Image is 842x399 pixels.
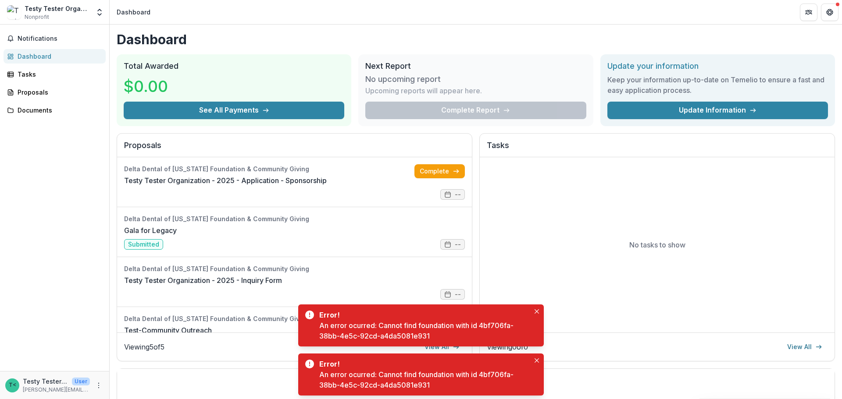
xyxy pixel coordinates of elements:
p: Testy Tester <[PERSON_NAME][EMAIL_ADDRESS][DOMAIN_NAME]> <[PERSON_NAME][DOMAIN_NAME][EMAIL_ADDRES... [23,377,68,386]
h2: Next Report [365,61,586,71]
button: Open entity switcher [93,4,106,21]
a: Documents [4,103,106,117]
div: Documents [18,106,99,115]
h2: Proposals [124,141,465,157]
div: Dashboard [18,52,99,61]
button: See All Payments [124,102,344,119]
a: Proposals [4,85,106,99]
button: Close [532,355,542,366]
button: Close [532,306,542,317]
h2: Total Awarded [124,61,344,71]
a: Update Information [607,102,828,119]
a: View All [419,340,465,354]
nav: breadcrumb [113,6,154,18]
p: User [72,378,90,385]
span: Notifications [18,35,102,42]
p: Viewing 5 of 5 [124,342,164,352]
button: More [93,380,104,391]
img: Testy Tester Organization [7,5,21,19]
p: Upcoming reports will appear here. [365,85,482,96]
span: Nonprofit [25,13,49,21]
a: Testy Tester Organization - 2025 - Inquiry Form [124,275,282,286]
h1: Dashboard [117,32,835,47]
h3: Keep your information up-to-date on Temelio to ensure a fast and easy application process. [607,74,828,95]
a: View All [782,340,828,354]
button: Partners [800,4,817,21]
p: Viewing 0 of 0 [487,342,528,352]
p: No tasks to show [629,240,685,250]
a: Test-Community Outreach [124,325,212,335]
button: Get Help [821,4,838,21]
div: Dashboard [117,7,150,17]
button: Notifications [4,32,106,46]
a: Gala for Legacy [124,225,177,236]
div: Error! [319,310,526,320]
a: Complete [414,164,465,178]
div: Proposals [18,88,99,97]
div: An error ocurred: Cannot find foundation with id 4bf706fa-38bb-4e5c-92cd-a4da5081e931 [319,320,530,341]
div: Tasks [18,70,99,79]
h3: $0.00 [124,74,189,98]
div: Testy Tester Organization [25,4,90,13]
p: [PERSON_NAME][EMAIL_ADDRESS][DOMAIN_NAME] [23,386,90,394]
h2: Tasks [487,141,828,157]
div: Error! [319,359,526,369]
h3: No upcoming report [365,74,441,84]
a: Dashboard [4,49,106,64]
div: Testy Tester <annessa.hicks12@gmail.com> <annessa.hicks12@gmail.com> [9,382,16,388]
a: Tasks [4,67,106,81]
a: Testy Tester Organization - 2025 - Application - Sponsorship [124,175,327,186]
h2: Update your information [607,61,828,71]
div: An error ocurred: Cannot find foundation with id 4bf706fa-38bb-4e5c-92cd-a4da5081e931 [319,369,530,390]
